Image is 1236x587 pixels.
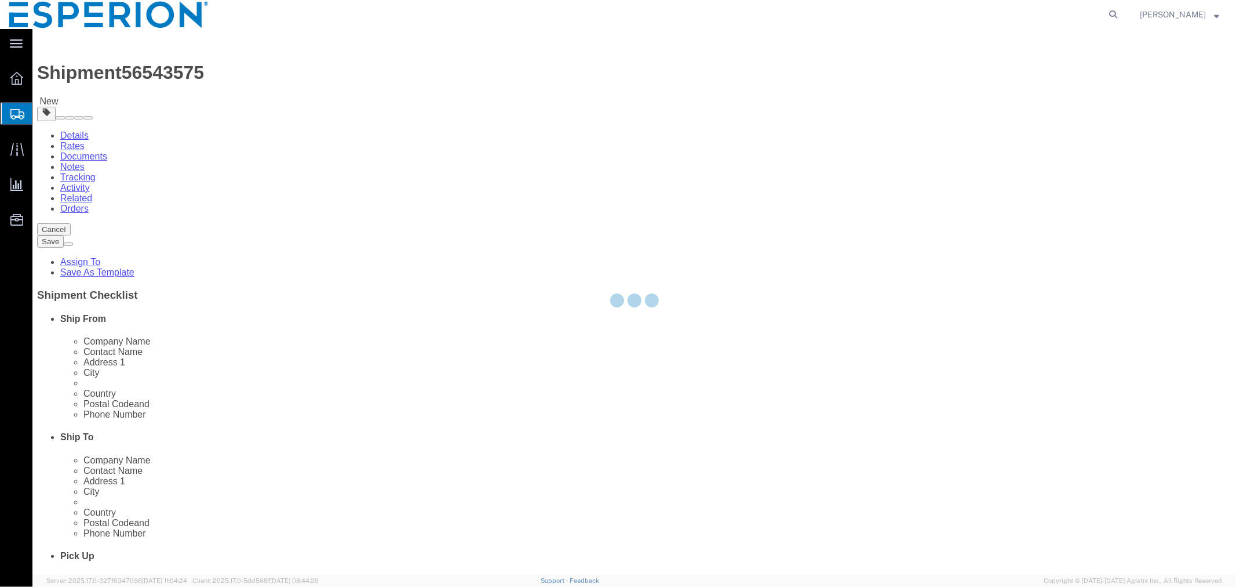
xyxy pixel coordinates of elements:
[270,577,319,584] span: [DATE] 08:44:20
[570,577,599,584] a: Feedback
[1139,8,1220,21] button: [PERSON_NAME]
[1044,576,1222,586] span: Copyright © [DATE]-[DATE] Agistix Inc., All Rights Reserved
[46,577,187,584] span: Server: 2025.17.0-327f6347098
[192,577,319,584] span: Client: 2025.17.0-5dd568f
[142,577,187,584] span: [DATE] 11:04:24
[1140,8,1206,21] span: Alexandra Breaux
[541,577,570,584] a: Support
